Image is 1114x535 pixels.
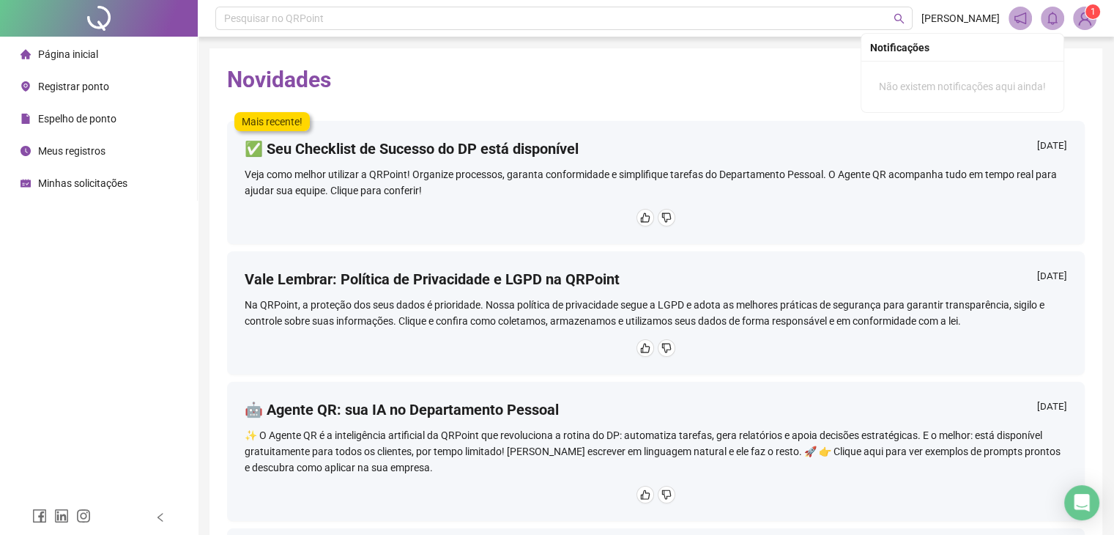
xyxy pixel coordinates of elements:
[1014,12,1027,25] span: notification
[245,297,1067,329] div: Na QRPoint, a proteção dos seus dados é prioridade. Nossa política de privacidade segue a LGPD e ...
[245,269,620,289] h4: Vale Lembrar: Política de Privacidade e LGPD na QRPoint
[894,13,905,24] span: search
[1074,7,1096,29] img: 95128
[245,166,1067,199] div: Veja como melhor utilizar a QRPoint! Organize processos, garanta conformidade e simplifique taref...
[245,399,559,420] h4: 🤖 Agente QR: sua IA no Departamento Pessoal
[38,81,109,92] span: Registrar ponto
[21,114,31,124] span: file
[38,177,127,189] span: Minhas solicitações
[1085,4,1100,19] sup: Atualize o seu contato no menu Meus Dados
[32,509,47,523] span: facebook
[1037,139,1067,157] div: [DATE]
[1037,269,1067,287] div: [DATE]
[21,81,31,92] span: environment
[661,213,672,223] span: dislike
[234,112,310,131] label: Mais recente!
[1046,12,1059,25] span: bell
[38,48,98,60] span: Página inicial
[21,49,31,59] span: home
[1037,399,1067,418] div: [DATE]
[245,139,579,159] h4: ✅ Seu Checklist de Sucesso do DP está disponível
[640,490,650,500] span: like
[155,512,166,523] span: left
[921,10,1000,26] span: [PERSON_NAME]
[21,178,31,188] span: schedule
[1091,7,1096,17] span: 1
[54,509,69,523] span: linkedin
[245,427,1067,476] div: ✨ O Agente QR é a inteligência artificial da QRPoint que revoluciona a rotina do DP: automatiza t...
[227,66,1085,94] h2: Novidades
[661,490,672,500] span: dislike
[870,40,1055,56] div: Notificações
[21,146,31,156] span: clock-circle
[76,509,91,523] span: instagram
[661,343,672,353] span: dislike
[38,145,105,157] span: Meus registros
[640,343,650,353] span: like
[38,113,116,125] span: Espelho de ponto
[879,81,1046,92] span: Não existem notificações aqui ainda!
[640,213,650,223] span: like
[1064,485,1099,520] div: Open Intercom Messenger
